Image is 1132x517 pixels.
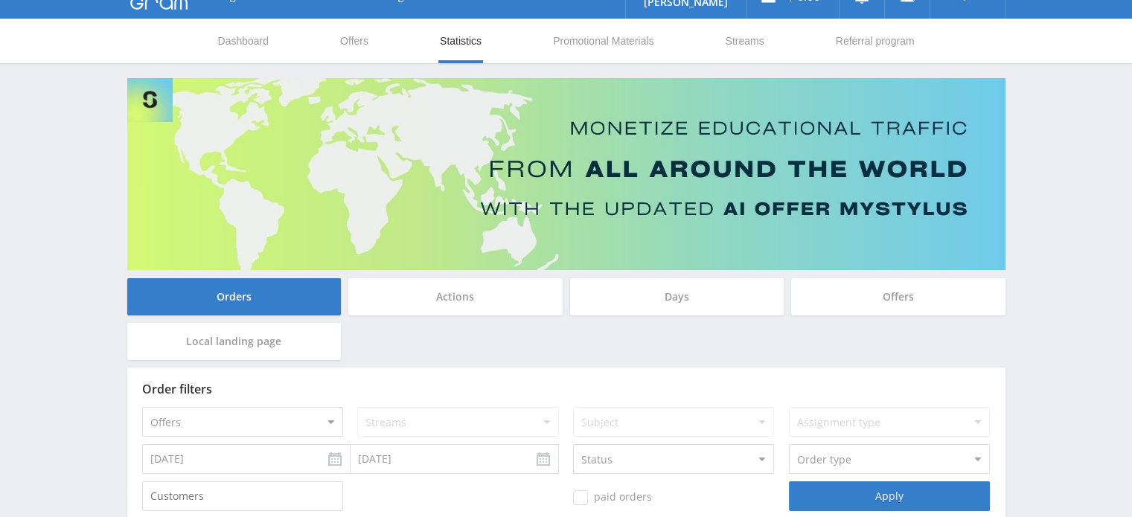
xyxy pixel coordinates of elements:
span: paid orders [573,490,652,505]
input: Customers [142,481,343,511]
a: Referral program [834,19,916,63]
div: Actions [348,278,563,315]
div: Days [570,278,784,315]
div: Offers [791,278,1005,315]
div: Apply [789,481,990,511]
a: Dashboard [217,19,271,63]
a: Promotional Materials [551,19,655,63]
img: Banner [127,78,1005,270]
a: Streams [723,19,765,63]
div: Local landing page [127,323,342,360]
div: Order filters [142,382,991,396]
a: Statistics [438,19,483,63]
a: Offers [339,19,370,63]
div: Orders [127,278,342,315]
